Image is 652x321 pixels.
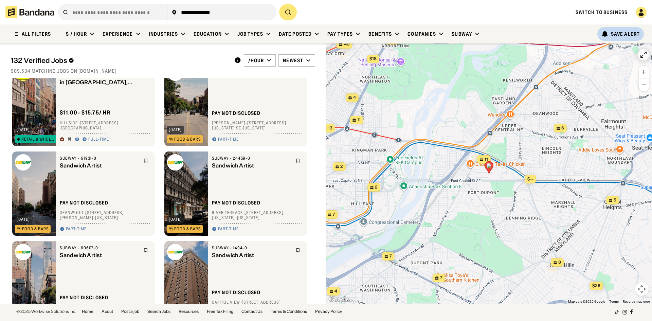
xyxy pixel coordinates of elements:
a: Report a map error [623,300,650,303]
div: Date Posted [279,31,312,37]
span: $26 [592,283,600,288]
a: Free Tax Filing [207,309,233,314]
img: Bandana logotype [5,6,54,18]
div: Part-time [218,227,239,232]
div: © 2025 Workwise Solutions Inc. [16,309,76,314]
span: 40 [344,41,350,47]
div: Food & Bars [174,137,201,141]
div: $ / hour [66,31,87,37]
div: Pay not disclosed [60,295,108,301]
img: Subway - 24459-0 logo [167,154,183,171]
span: $18 [369,56,377,61]
span: 4 [353,95,356,101]
img: Google [328,295,350,304]
div: Pay not disclosed [212,200,260,206]
span: 11 [357,117,361,123]
div: Education [194,31,222,37]
div: Pay not disclosed [212,289,260,296]
a: Privacy Policy [315,309,342,314]
div: [DATE] [17,217,30,221]
div: Subway - 61931-0 [60,156,139,161]
div: Subway [452,31,472,37]
div: Subway - 60607-0 [60,245,139,251]
a: Search Jobs [147,309,170,314]
div: Sandwich Artist [60,252,139,258]
a: Resources [179,309,199,314]
div: Pay not disclosed [60,200,108,206]
span: 6 [561,125,564,131]
div: $ 11.00 - $15.75 / hr [60,109,111,116]
div: Companies [407,31,436,37]
div: [DATE] [17,128,30,132]
div: Subway - 24459-0 [212,156,291,161]
div: Save Alert [611,31,640,37]
span: 7 [390,253,392,259]
div: Subway - 1494-0 [212,245,291,251]
span: 2 [375,184,378,190]
div: [DATE] [169,128,182,132]
a: Contact Us [241,309,262,314]
div: LEAD SALES ASSOCIATE-FT in [GEOGRAPHIC_DATA], [GEOGRAPHIC_DATA] S15672 [60,73,139,86]
div: Deanwood · [STREET_ADDRESS][PERSON_NAME] · [US_STATE] [60,210,151,220]
div: 909,534 matching jobs on [DOMAIN_NAME] [11,68,315,74]
span: 11 [485,157,488,162]
div: Industries [149,31,178,37]
span: 13 [328,125,332,131]
a: Switch to Business [576,9,628,15]
div: Experience [103,31,133,37]
span: Map data ©2025 Google [568,300,605,303]
span: 7 [440,275,442,281]
a: Post a job [121,309,139,314]
a: Terms & Conditions [271,309,307,314]
span: 8 [558,260,561,265]
div: Food & Bars [174,227,201,231]
span: $-- [527,176,533,181]
button: Map camera controls [635,282,649,296]
span: 4 [334,288,337,294]
div: Job Types [237,31,263,37]
a: Terms (opens in new tab) [609,300,619,303]
span: 7 [333,212,335,217]
a: About [102,309,113,314]
div: River Terrace · [STREET_ADDRESS][US_STATE] · [US_STATE] [212,210,303,220]
a: Home [82,309,93,314]
div: Sandwich Artist [60,162,139,169]
div: Pay Types [327,31,353,37]
div: 132 Verified Jobs [11,56,229,65]
div: Capitol View · [STREET_ADDRESS][PERSON_NAME] · [US_STATE] [212,300,303,310]
img: Subway - 60607-0 logo [15,244,31,260]
div: Pay not disclosed [212,110,260,116]
div: Benefits [368,31,392,37]
div: Retail & Wholesale [21,137,56,141]
div: Sandwich Artist [212,252,291,258]
div: Part-time [66,227,87,232]
div: Part-time [218,137,239,142]
div: grid [11,78,315,304]
div: Sandwich Artist [212,162,291,169]
div: /hour [248,57,264,64]
span: 2 [340,164,343,170]
div: Newest [283,57,303,64]
div: [DATE] [169,217,182,221]
div: Hillside · [STREET_ADDRESS] · [GEOGRAPHIC_DATA] [60,120,151,131]
div: [PERSON_NAME] · [STREET_ADDRESS][US_STATE] SE · [US_STATE] [212,120,303,131]
div: Full-time [88,137,109,142]
a: Open this area in Google Maps (opens a new window) [328,295,350,304]
div: Food & Bars [22,227,49,231]
img: Subway - 61931-0 logo [15,154,31,171]
span: 5 [614,197,616,203]
img: Subway - 1494-0 logo [167,244,183,260]
div: ALL FILTERS [22,32,51,36]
